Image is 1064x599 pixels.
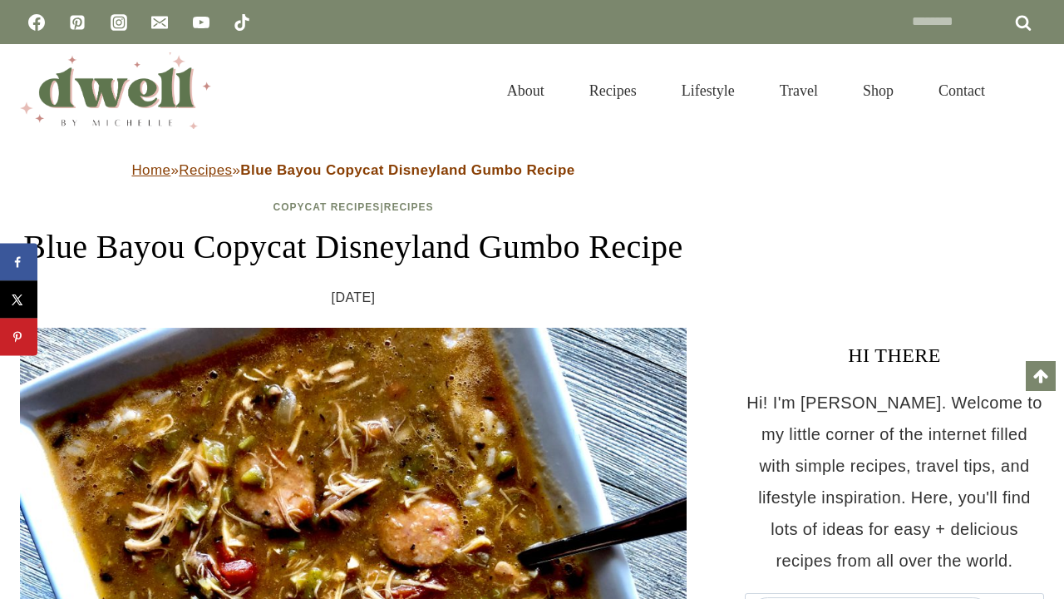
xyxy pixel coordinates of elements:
a: Scroll to top [1026,361,1056,391]
h3: HI THERE [745,340,1044,370]
img: DWELL by michelle [20,52,211,129]
a: Pinterest [61,6,94,39]
a: Home [131,162,170,178]
a: Shop [840,62,916,120]
span: | [273,201,434,213]
a: Recipes [179,162,232,178]
a: Instagram [102,6,135,39]
nav: Primary Navigation [485,62,1007,120]
span: » » [131,162,574,178]
strong: Blue Bayou Copycat Disneyland Gumbo Recipe [240,162,574,178]
p: Hi! I'm [PERSON_NAME]. Welcome to my little corner of the internet filled with simple recipes, tr... [745,387,1044,577]
a: Lifestyle [659,62,757,120]
a: Recipes [567,62,659,120]
a: YouTube [185,6,218,39]
a: Email [143,6,176,39]
a: TikTok [225,6,259,39]
button: View Search Form [1016,77,1044,105]
a: Copycat Recipes [273,201,381,213]
a: Facebook [20,6,53,39]
time: [DATE] [332,285,376,310]
a: About [485,62,567,120]
a: Recipes [384,201,434,213]
h1: Blue Bayou Copycat Disneyland Gumbo Recipe [20,222,687,272]
a: Contact [916,62,1007,120]
a: Travel [757,62,840,120]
